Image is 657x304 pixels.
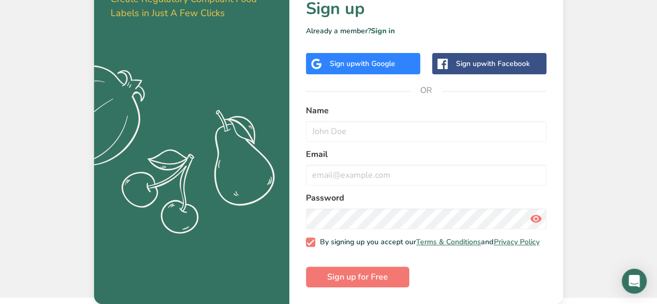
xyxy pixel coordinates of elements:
div: Open Intercom Messenger [622,269,647,294]
button: Sign up for Free [306,267,409,287]
label: Password [306,192,546,204]
span: with Facebook [481,59,530,69]
a: Sign in [371,26,395,36]
a: Terms & Conditions [416,237,481,247]
label: Email [306,148,546,161]
input: email@example.com [306,165,546,186]
div: Sign up [456,58,530,69]
span: By signing up you accept our and [315,237,540,247]
span: Sign up for Free [327,271,388,283]
span: with Google [355,59,395,69]
input: John Doe [306,121,546,142]
a: Privacy Policy [493,237,539,247]
div: Sign up [330,58,395,69]
p: Already a member? [306,25,546,36]
span: OR [411,75,442,106]
label: Name [306,104,546,117]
